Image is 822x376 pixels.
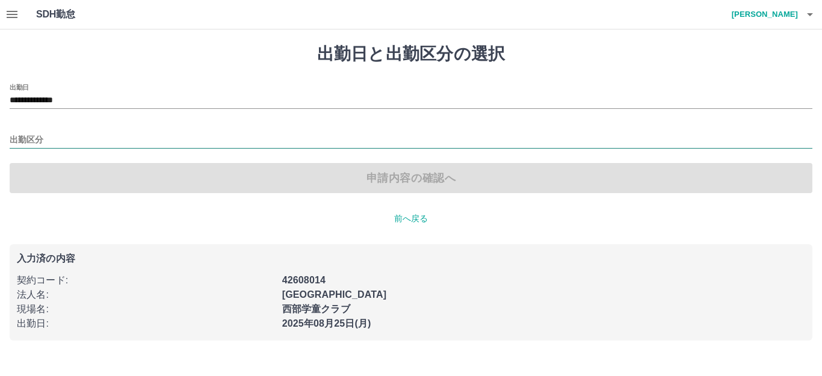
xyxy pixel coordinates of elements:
b: 42608014 [282,275,326,285]
p: 法人名 : [17,288,275,302]
p: 現場名 : [17,302,275,316]
p: 入力済の内容 [17,254,805,264]
h1: 出勤日と出勤区分の選択 [10,44,812,64]
b: 2025年08月25日(月) [282,318,371,328]
p: 出勤日 : [17,316,275,331]
p: 前へ戻る [10,212,812,225]
label: 出勤日 [10,82,29,91]
b: 西部学童クラブ [282,304,350,314]
b: [GEOGRAPHIC_DATA] [282,289,387,300]
p: 契約コード : [17,273,275,288]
